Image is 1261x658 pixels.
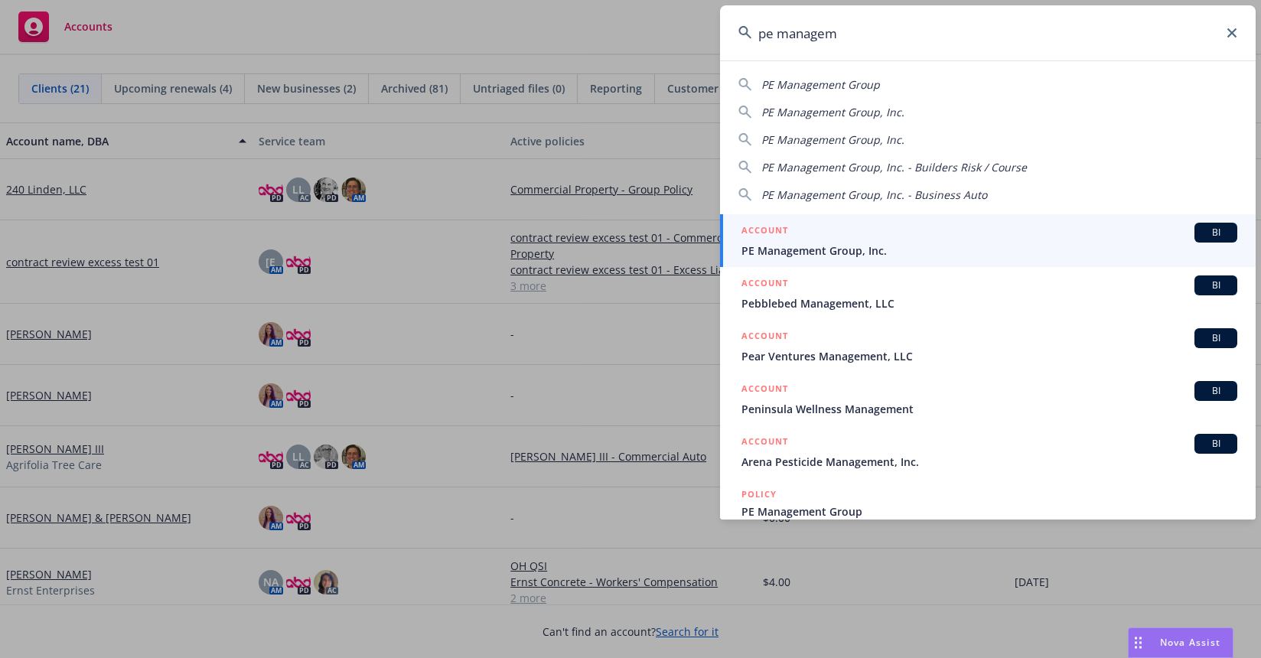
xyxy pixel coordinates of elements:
[720,425,1256,478] a: ACCOUNTBIArena Pesticide Management, Inc.
[741,487,777,502] h5: POLICY
[741,243,1237,259] span: PE Management Group, Inc.
[1201,437,1231,451] span: BI
[741,223,788,241] h5: ACCOUNT
[720,267,1256,320] a: ACCOUNTBIPebblebed Management, LLC
[1201,226,1231,239] span: BI
[1128,627,1233,658] button: Nova Assist
[741,381,788,399] h5: ACCOUNT
[741,275,788,294] h5: ACCOUNT
[761,105,904,119] span: PE Management Group, Inc.
[741,328,788,347] h5: ACCOUNT
[741,503,1237,520] span: PE Management Group
[720,478,1256,544] a: POLICYPE Management Group
[1201,279,1231,292] span: BI
[761,160,1027,174] span: PE Management Group, Inc. - Builders Risk / Course
[761,187,987,202] span: PE Management Group, Inc. - Business Auto
[1201,331,1231,345] span: BI
[761,77,880,92] span: PE Management Group
[720,320,1256,373] a: ACCOUNTBIPear Ventures Management, LLC
[761,132,904,147] span: PE Management Group, Inc.
[741,434,788,452] h5: ACCOUNT
[741,348,1237,364] span: Pear Ventures Management, LLC
[720,373,1256,425] a: ACCOUNTBIPeninsula Wellness Management
[741,295,1237,311] span: Pebblebed Management, LLC
[720,5,1256,60] input: Search...
[1129,628,1148,657] div: Drag to move
[741,401,1237,417] span: Peninsula Wellness Management
[1201,384,1231,398] span: BI
[720,214,1256,267] a: ACCOUNTBIPE Management Group, Inc.
[1160,636,1220,649] span: Nova Assist
[741,454,1237,470] span: Arena Pesticide Management, Inc.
